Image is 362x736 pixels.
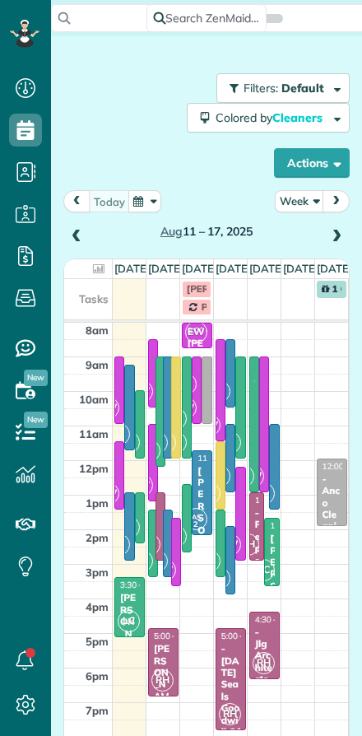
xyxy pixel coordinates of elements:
[270,520,309,531] span: 1:45 - 3:45
[160,224,183,239] span: Aug
[185,321,207,343] span: EW
[89,190,130,212] button: today
[208,73,350,103] a: Filters: Default
[186,517,207,533] small: 2
[63,190,90,212] button: prev
[86,600,109,613] span: 4pm
[220,354,222,508] div: [PERSON_NAME]
[249,262,285,275] a: [DATE]
[240,371,242,525] div: [PERSON_NAME]
[119,592,140,663] div: [PERSON_NAME]
[129,380,131,723] div: [PERSON_NAME] and [PERSON_NAME]
[274,148,350,178] button: Actions
[86,324,109,337] span: 8am
[86,496,109,510] span: 1pm
[269,533,274,687] div: [PERSON_NAME]
[24,412,48,428] span: New
[322,473,342,580] div: - Anco Cleaning Company
[197,453,242,463] span: 11:45 - 2:15
[86,566,109,579] span: 3pm
[187,371,188,525] div: [PERSON_NAME]
[230,354,232,508] div: [PERSON_NAME]
[119,456,121,610] div: [PERSON_NAME]
[86,704,109,717] span: 7pm
[197,371,198,525] div: [PERSON_NAME]
[154,631,193,641] span: 5:00 - 7:00
[253,652,275,674] span: RH
[86,635,109,648] span: 5pm
[197,465,207,619] div: [PERSON_NAME]
[86,531,109,544] span: 2pm
[230,439,232,593] div: [PERSON_NAME]
[187,282,304,295] span: [PERSON_NAME] skipped
[187,499,188,653] div: [PERSON_NAME]
[216,262,251,275] a: [DATE]
[182,262,217,275] a: [DATE]
[151,669,174,692] span: RH
[220,456,222,610] div: [PERSON_NAME]
[187,103,350,133] button: Colored byCleaners
[24,370,48,386] span: New
[86,669,109,682] span: 6pm
[255,495,295,505] span: 1:00 - 3:00
[272,110,325,125] span: Cleaners
[119,371,121,525] div: [PERSON_NAME]
[281,81,325,95] span: Default
[230,541,232,695] div: [PERSON_NAME]
[254,627,275,686] div: - Jlg Architects
[275,190,324,212] button: Week
[240,482,242,636] div: [PERSON_NAME]
[255,614,295,625] span: 4:30 - 6:30
[120,580,160,590] span: 3:30 - 5:15
[79,462,109,475] span: 12pm
[220,524,222,678] div: [PERSON_NAME]
[118,610,140,632] span: LC
[219,703,241,725] span: RH
[148,262,183,275] a: [DATE]
[323,190,350,212] button: next
[317,262,352,275] a: [DATE]
[192,512,201,521] span: AS
[221,631,261,641] span: 5:00 - 8:00
[216,73,350,103] button: Filters: Default
[140,405,142,559] div: [PERSON_NAME]
[79,427,109,440] span: 11am
[207,371,208,691] div: [PERSON_NAME] & [PERSON_NAME]
[283,262,318,275] a: [DATE]
[244,81,278,95] span: Filters:
[254,371,256,644] div: Jordan - Big River Builders
[254,507,259,602] div: - Pepsi Co
[264,371,266,525] div: [PERSON_NAME]
[114,262,150,275] a: [DATE]
[216,110,328,125] span: Colored by
[202,300,267,313] span: PAYROLL DUE
[86,358,109,371] span: 9am
[79,393,109,406] span: 10am
[92,226,321,238] h2: 11 – 17, 2025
